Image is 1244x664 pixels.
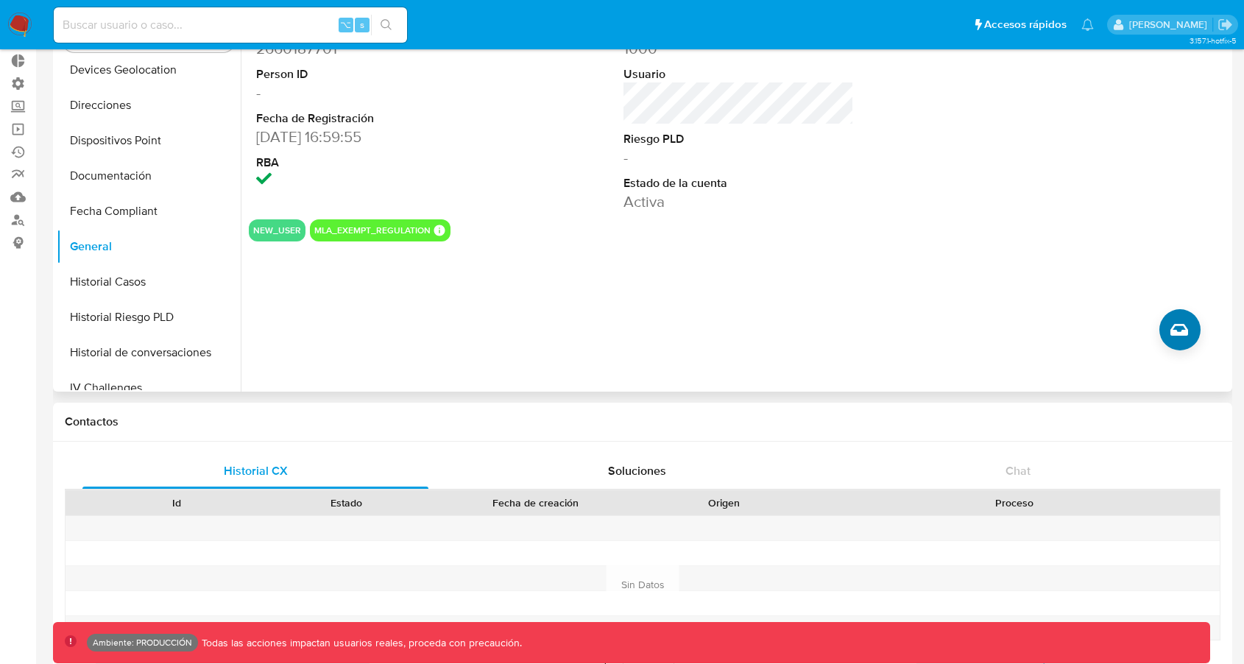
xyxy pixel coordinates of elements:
button: IV Challenges [57,370,241,406]
dd: - [623,147,854,168]
span: Historial CX [224,462,288,479]
p: Todas las acciones impactan usuarios reales, proceda con precaución. [198,636,522,650]
span: s [360,18,364,32]
span: Soluciones [608,462,666,479]
div: Estado [272,495,421,510]
span: Accesos rápidos [984,17,1067,32]
button: Fecha Compliant [57,194,241,229]
button: Devices Geolocation [57,52,241,88]
button: Historial de conversaciones [57,335,241,370]
h1: Contactos [65,414,1220,429]
button: Historial Riesgo PLD [57,300,241,335]
a: Salir [1218,17,1233,32]
span: 3.157.1-hotfix-5 [1190,35,1237,46]
div: Fecha de creación [442,495,629,510]
div: Proceso [819,495,1209,510]
button: Dispositivos Point [57,123,241,158]
dt: Usuario [623,66,854,82]
button: Documentación [57,158,241,194]
button: Direcciones [57,88,241,123]
button: new_user [253,227,301,233]
dd: Activa [623,191,854,212]
button: mla_exempt_regulation [314,227,431,233]
dt: Person ID [256,66,487,82]
dd: [DATE] 16:59:55 [256,127,487,147]
button: General [57,229,241,264]
dt: Fecha de Registración [256,110,487,127]
p: Ambiente: PRODUCCIÓN [93,640,192,646]
div: Origen [649,495,799,510]
p: esteban.salas@mercadolibre.com.co [1129,18,1212,32]
dt: Riesgo PLD [623,131,854,147]
div: Id [102,495,251,510]
span: Chat [1006,462,1031,479]
input: Buscar usuario o caso... [54,15,407,35]
dt: Estado de la cuenta [623,175,854,191]
a: Notificaciones [1081,18,1094,31]
span: ⌥ [340,18,351,32]
button: search-icon [371,15,401,35]
dt: RBA [256,155,487,171]
button: Historial Casos [57,264,241,300]
dd: - [256,82,487,103]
